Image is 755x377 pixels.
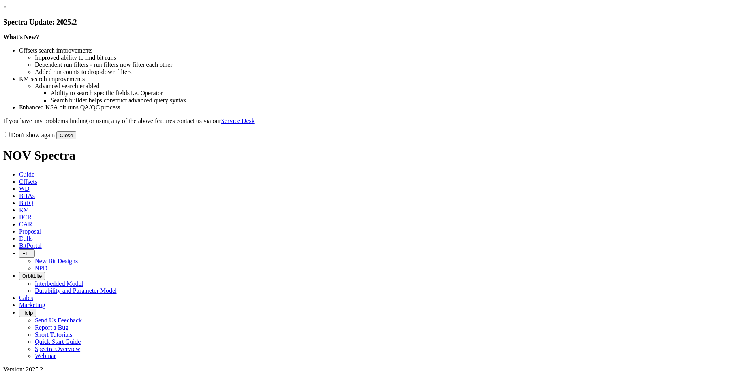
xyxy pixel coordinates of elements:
a: New Bit Designs [35,258,78,264]
span: Calcs [19,294,33,301]
li: Ability to search specific fields i.e. Operator [51,90,752,97]
span: BCR [19,214,32,221]
a: Quick Start Guide [35,338,81,345]
li: Offsets search improvements [19,47,752,54]
li: Advanced search enabled [35,83,752,90]
p: If you have any problems finding or using any of the above features contact us via our [3,117,752,124]
a: Send Us Feedback [35,317,82,324]
a: Service Desk [221,117,255,124]
button: Close [56,131,76,139]
span: Proposal [19,228,41,235]
span: Marketing [19,302,45,308]
div: Version: 2025.2 [3,366,752,373]
li: Dependent run filters - run filters now filter each other [35,61,752,68]
a: Short Tutorials [35,331,73,338]
input: Don't show again [5,132,10,137]
h1: NOV Spectra [3,148,752,163]
a: Spectra Overview [35,345,80,352]
span: OrbitLite [22,273,42,279]
span: KM [19,207,29,213]
span: BHAs [19,192,35,199]
span: BitIQ [19,200,33,206]
a: NPD [35,265,47,271]
a: Report a Bug [35,324,68,331]
strong: What's New? [3,34,39,40]
span: Help [22,310,33,316]
span: FTT [22,251,32,256]
label: Don't show again [3,132,55,138]
a: Webinar [35,352,56,359]
h3: Spectra Update: 2025.2 [3,18,752,26]
span: Offsets [19,178,37,185]
span: WD [19,185,30,192]
li: Added run counts to drop-down filters [35,68,752,75]
li: KM search improvements [19,75,752,83]
span: Dulls [19,235,33,242]
span: Guide [19,171,34,178]
a: × [3,3,7,10]
li: Enhanced KSA bit runs QA/QC process [19,104,752,111]
span: OAR [19,221,32,228]
a: Interbedded Model [35,280,83,287]
span: BitPortal [19,242,42,249]
a: Durability and Parameter Model [35,287,117,294]
li: Improved ability to find bit runs [35,54,752,61]
li: Search builder helps construct advanced query syntax [51,97,752,104]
